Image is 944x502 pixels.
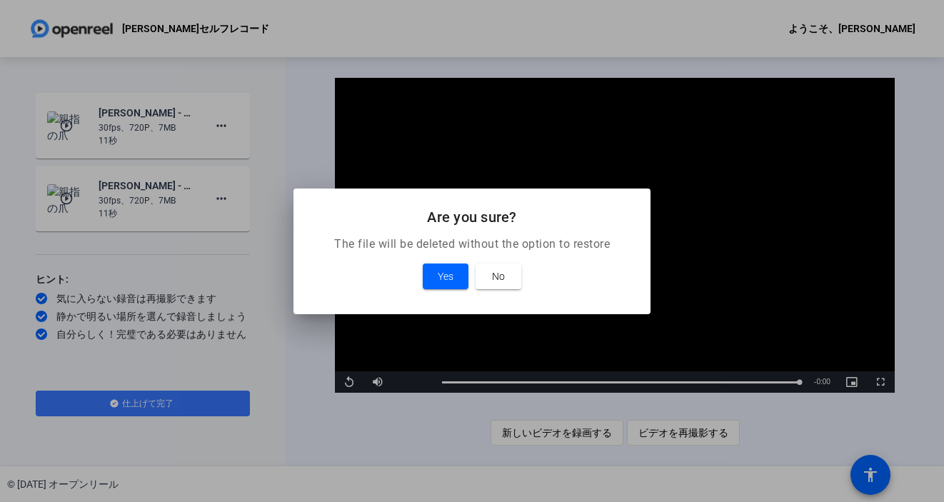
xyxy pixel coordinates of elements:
p: The file will be deleted without the option to restore [311,236,633,253]
span: Yes [438,268,453,285]
span: No [492,268,505,285]
button: Yes [423,263,468,289]
button: No [476,263,521,289]
h2: Are you sure? [311,206,633,229]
